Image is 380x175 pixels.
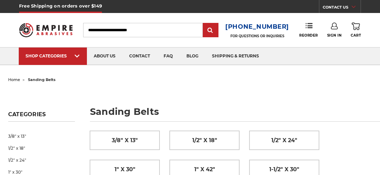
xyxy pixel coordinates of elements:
[225,22,289,32] a: [PHONE_NUMBER]
[299,23,318,37] a: Reorder
[170,131,239,150] a: 1/2" x 18"
[351,33,361,38] span: Cart
[19,19,73,40] img: Empire Abrasives
[28,77,56,82] span: sanding belts
[327,33,342,38] span: Sign In
[249,131,319,150] a: 1/2" x 24"
[8,142,75,154] a: 1/2" x 18"
[8,111,75,122] h5: Categories
[180,48,205,65] a: blog
[157,48,180,65] a: faq
[351,23,361,38] a: Cart
[204,24,217,37] input: Submit
[90,131,159,150] a: 3/8" x 13"
[112,135,138,146] span: 3/8" x 13"
[323,3,361,13] a: CONTACT US
[87,48,122,65] a: about us
[205,48,266,65] a: shipping & returns
[122,48,157,65] a: contact
[8,154,75,166] a: 1/2" x 24"
[8,130,75,142] a: 3/8" x 13"
[26,53,80,58] div: SHOP CATEGORIES
[271,135,297,146] span: 1/2" x 24"
[8,77,20,82] a: home
[299,33,318,38] span: Reorder
[192,135,217,146] span: 1/2" x 18"
[225,34,289,38] p: FOR QUESTIONS OR INQUIRIES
